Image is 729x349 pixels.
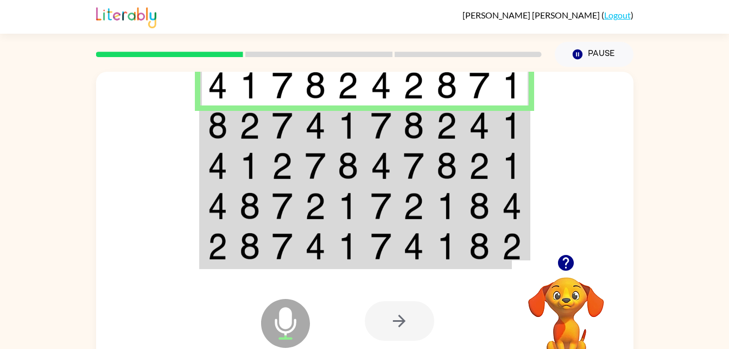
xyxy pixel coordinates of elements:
img: 7 [371,192,391,220]
img: 8 [403,112,424,139]
img: 8 [436,152,457,179]
img: 4 [502,192,522,220]
img: 4 [469,112,490,139]
img: 4 [305,112,326,139]
img: 8 [239,192,260,220]
img: 4 [208,152,227,179]
img: 1 [502,72,522,99]
img: 1 [239,152,260,179]
img: 2 [208,233,227,260]
img: 8 [305,72,326,99]
img: 8 [338,152,358,179]
img: 7 [371,233,391,260]
button: Pause [555,42,633,67]
img: 4 [403,233,424,260]
img: 7 [305,152,326,179]
img: 1 [338,233,358,260]
a: Logout [604,10,631,20]
img: 8 [436,72,457,99]
img: 4 [208,192,227,220]
img: 8 [208,112,227,139]
img: 2 [338,72,358,99]
img: 1 [436,233,457,260]
img: 2 [436,112,457,139]
img: 2 [502,233,522,260]
img: 1 [239,72,260,99]
div: ( ) [462,10,633,20]
img: 4 [371,72,391,99]
img: 8 [469,233,490,260]
img: 7 [272,112,293,139]
img: Literably [96,4,156,28]
img: 8 [469,192,490,220]
img: 7 [469,72,490,99]
img: 7 [272,233,293,260]
img: 7 [371,112,391,139]
img: 1 [338,112,358,139]
img: 7 [272,72,293,99]
img: 1 [436,192,457,220]
img: 2 [239,112,260,139]
img: 1 [338,192,358,220]
img: 4 [305,233,326,260]
img: 4 [208,72,227,99]
img: 1 [502,152,522,179]
img: 2 [403,72,424,99]
img: 2 [403,192,424,220]
img: 7 [403,152,424,179]
img: 1 [502,112,522,139]
img: 2 [272,152,293,179]
img: 8 [239,233,260,260]
img: 2 [469,152,490,179]
img: 2 [305,192,326,220]
img: 7 [272,192,293,220]
img: 4 [371,152,391,179]
span: [PERSON_NAME] [PERSON_NAME] [462,10,601,20]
